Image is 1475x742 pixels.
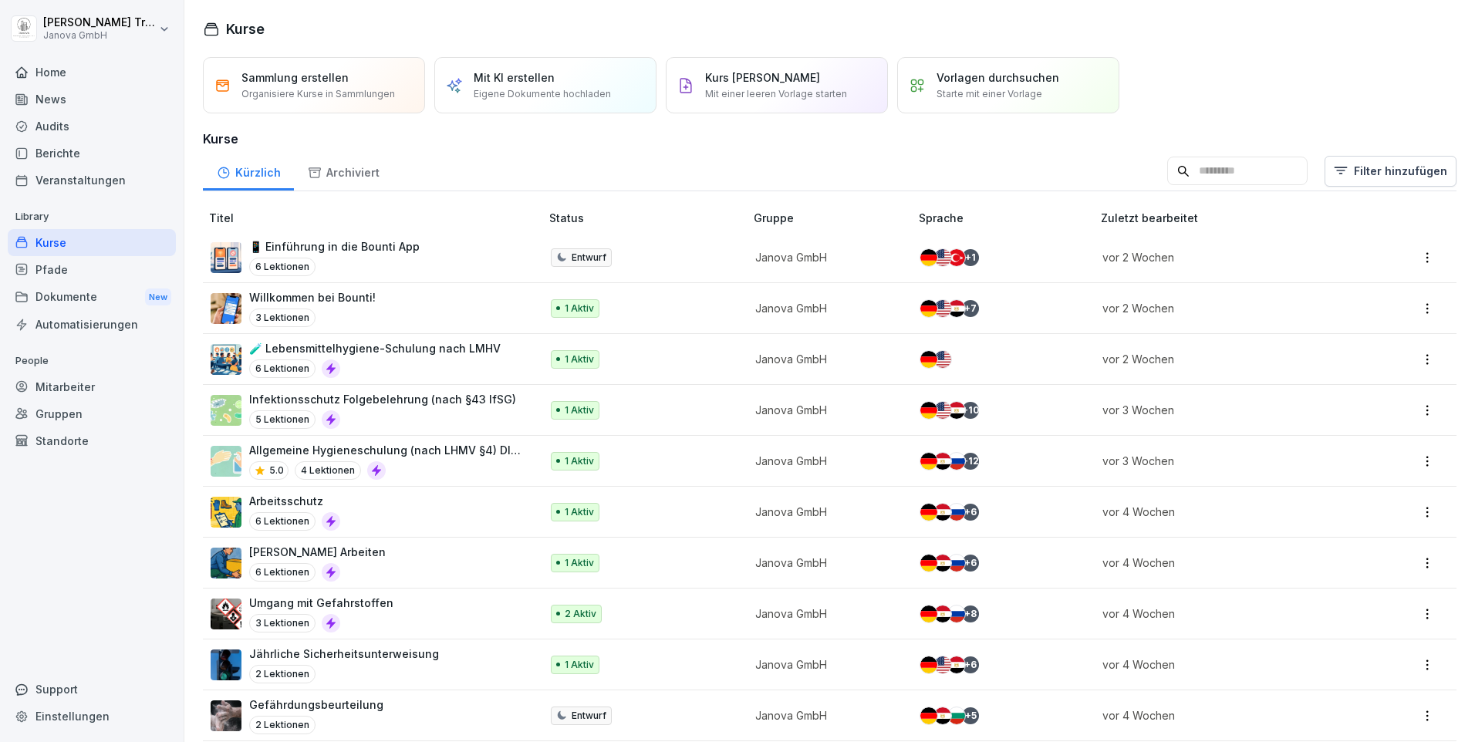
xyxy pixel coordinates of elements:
[920,402,937,419] img: de.svg
[755,453,894,469] p: Janova GmbH
[755,300,894,316] p: Janova GmbH
[934,656,951,673] img: us.svg
[249,238,420,255] p: 📱 Einführung in die Bounti App
[203,151,294,191] a: Kürzlich
[211,242,241,273] img: mi2x1uq9fytfd6tyw03v56b3.png
[1102,453,1347,469] p: vor 3 Wochen
[948,605,965,622] img: ru.svg
[920,555,937,572] img: de.svg
[565,454,594,468] p: 1 Aktiv
[754,210,913,226] p: Gruppe
[920,707,937,724] img: de.svg
[8,140,176,167] a: Berichte
[565,403,594,417] p: 1 Aktiv
[249,614,316,632] p: 3 Lektionen
[269,464,284,477] p: 5.0
[211,446,241,477] img: gxsnf7ygjsfsmxd96jxi4ufn.png
[8,204,176,229] p: Library
[920,605,937,622] img: de.svg
[920,300,937,317] img: de.svg
[8,283,176,312] div: Dokumente
[565,658,594,672] p: 1 Aktiv
[8,229,176,256] div: Kurse
[249,544,386,560] p: [PERSON_NAME] Arbeiten
[145,288,171,306] div: New
[43,16,156,29] p: [PERSON_NAME] Trautmann
[934,351,951,368] img: us.svg
[1102,605,1347,622] p: vor 4 Wochen
[249,340,501,356] p: 🧪 Lebensmittelhygiene-Schulung nach LMHV
[705,69,820,86] p: Kurs [PERSON_NAME]
[572,251,606,265] p: Entwurf
[937,69,1059,86] p: Vorlagen durchsuchen
[249,512,316,531] p: 6 Lektionen
[8,373,176,400] a: Mitarbeiter
[755,249,894,265] p: Janova GmbH
[962,504,979,521] div: + 6
[755,351,894,367] p: Janova GmbH
[948,555,965,572] img: ru.svg
[962,555,979,572] div: + 6
[249,442,525,458] p: Allgemeine Hygieneschulung (nach LHMV §4) DIN10514
[937,87,1042,101] p: Starte mit einer Vorlage
[948,300,965,317] img: eg.svg
[294,151,393,191] div: Archiviert
[8,256,176,283] a: Pfade
[249,289,376,305] p: Willkommen bei Bounti!
[211,700,241,731] img: nnjcsz1u2a43td4lvr9683dg.png
[1102,707,1347,723] p: vor 4 Wochen
[8,86,176,113] a: News
[705,87,847,101] p: Mit einer leeren Vorlage starten
[755,605,894,622] p: Janova GmbH
[948,249,965,266] img: tr.svg
[565,352,594,366] p: 1 Aktiv
[241,69,349,86] p: Sammlung erstellen
[1102,504,1347,520] p: vor 4 Wochen
[962,605,979,622] div: + 8
[8,167,176,194] a: Veranstaltungen
[8,311,176,338] a: Automatisierungen
[755,504,894,520] p: Janova GmbH
[755,402,894,418] p: Janova GmbH
[1102,656,1347,673] p: vor 4 Wochen
[755,656,894,673] p: Janova GmbH
[948,453,965,470] img: ru.svg
[249,309,316,327] p: 3 Lektionen
[755,707,894,723] p: Janova GmbH
[948,707,965,724] img: bg.svg
[203,130,1456,148] h3: Kurse
[211,497,241,528] img: bgsrfyvhdm6180ponve2jajk.png
[934,453,951,470] img: eg.svg
[211,599,241,629] img: ro33qf0i8ndaw7nkfv0stvse.png
[934,249,951,266] img: us.svg
[249,696,383,713] p: Gefährdungsbeurteilung
[249,665,316,683] p: 2 Lektionen
[249,595,393,611] p: Umgang mit Gefahrstoffen
[1325,156,1456,187] button: Filter hinzufügen
[249,646,439,662] p: Jährliche Sicherheitsunterweisung
[8,427,176,454] a: Standorte
[295,461,361,480] p: 4 Lektionen
[1102,555,1347,571] p: vor 4 Wochen
[211,293,241,324] img: xh3bnih80d1pxcetv9zsuevg.png
[8,59,176,86] a: Home
[209,210,543,226] p: Titel
[948,402,965,419] img: eg.svg
[474,69,555,86] p: Mit KI erstellen
[934,605,951,622] img: eg.svg
[1102,351,1347,367] p: vor 2 Wochen
[241,87,395,101] p: Organisiere Kurse in Sammlungen
[1102,249,1347,265] p: vor 2 Wochen
[934,504,951,521] img: eg.svg
[8,349,176,373] p: People
[8,400,176,427] a: Gruppen
[962,656,979,673] div: + 6
[755,555,894,571] p: Janova GmbH
[249,493,340,509] p: Arbeitsschutz
[211,548,241,578] img: ns5fm27uu5em6705ixom0yjt.png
